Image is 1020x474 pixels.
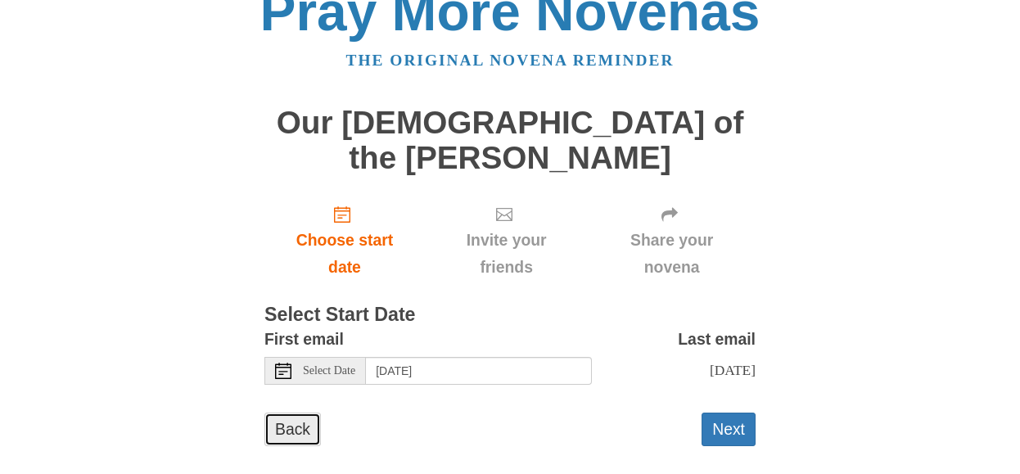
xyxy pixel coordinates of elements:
span: [DATE] [710,362,756,378]
div: Click "Next" to confirm your start date first. [425,192,588,289]
label: Last email [678,326,756,353]
h3: Select Start Date [264,305,756,326]
span: Share your novena [604,227,739,281]
span: Invite your friends [441,227,571,281]
div: Click "Next" to confirm your start date first. [588,192,756,289]
a: The original novena reminder [346,52,675,69]
label: First email [264,326,344,353]
a: Back [264,413,321,446]
h1: Our [DEMOGRAPHIC_DATA] of the [PERSON_NAME] [264,106,756,175]
button: Next [702,413,756,446]
span: Choose start date [281,227,408,281]
span: Select Date [303,365,355,377]
a: Choose start date [264,192,425,289]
